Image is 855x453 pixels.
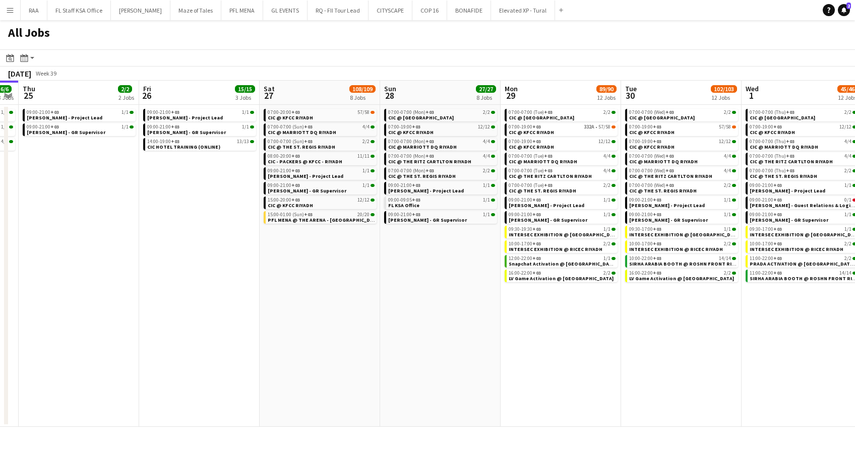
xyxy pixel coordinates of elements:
[846,3,851,9] span: 2
[308,1,369,20] button: RQ - FII Tour Lead
[21,1,47,20] button: RAA
[47,1,111,20] button: FL Staff KSA Office
[111,1,170,20] button: [PERSON_NAME]
[838,4,850,16] a: 2
[221,1,263,20] button: PFL MENA
[263,1,308,20] button: GL EVENTS
[447,1,491,20] button: BONAFIDE
[170,1,221,20] button: Maze of Tales
[369,1,412,20] button: CITYSCAPE
[491,1,555,20] button: Elevated XP - Tural
[8,69,31,79] div: [DATE]
[33,70,58,77] span: Week 39
[412,1,447,20] button: COP 16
